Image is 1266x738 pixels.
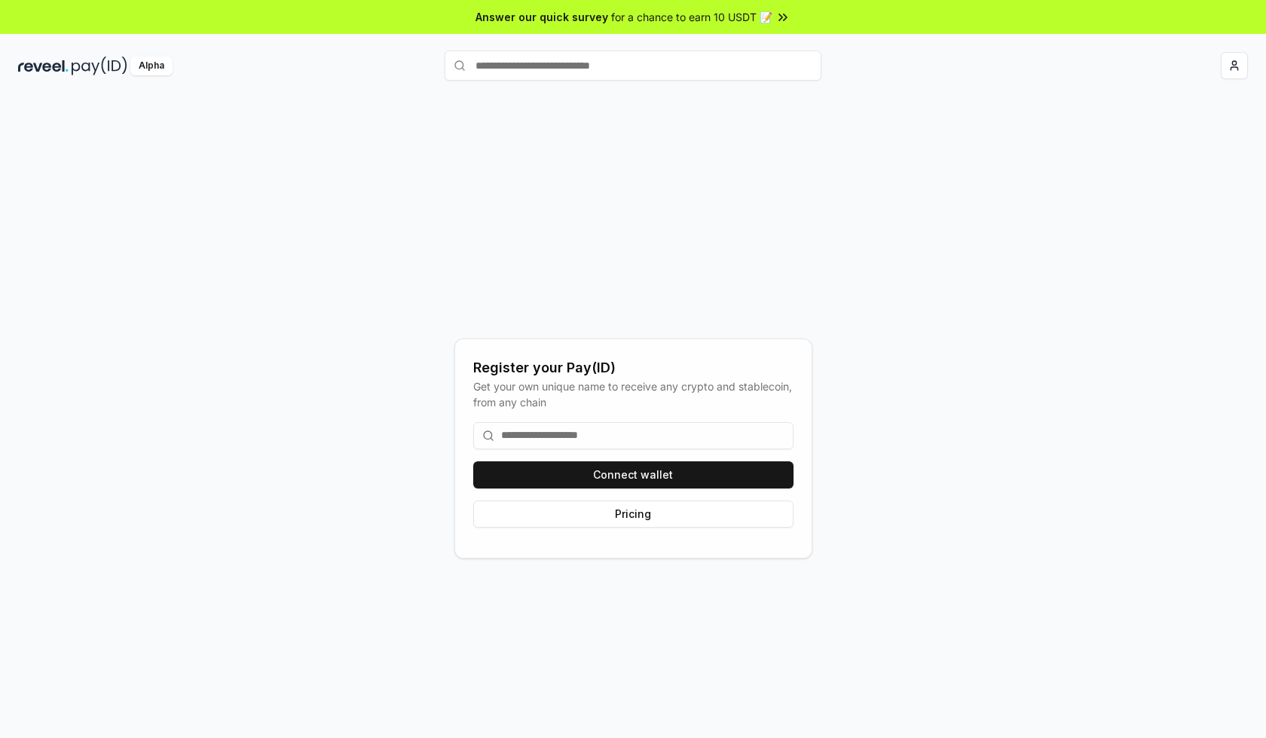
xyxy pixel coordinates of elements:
[72,57,127,75] img: pay_id
[473,378,794,410] div: Get your own unique name to receive any crypto and stablecoin, from any chain
[18,57,69,75] img: reveel_dark
[473,501,794,528] button: Pricing
[611,9,772,25] span: for a chance to earn 10 USDT 📝
[473,357,794,378] div: Register your Pay(ID)
[473,461,794,488] button: Connect wallet
[130,57,173,75] div: Alpha
[476,9,608,25] span: Answer our quick survey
